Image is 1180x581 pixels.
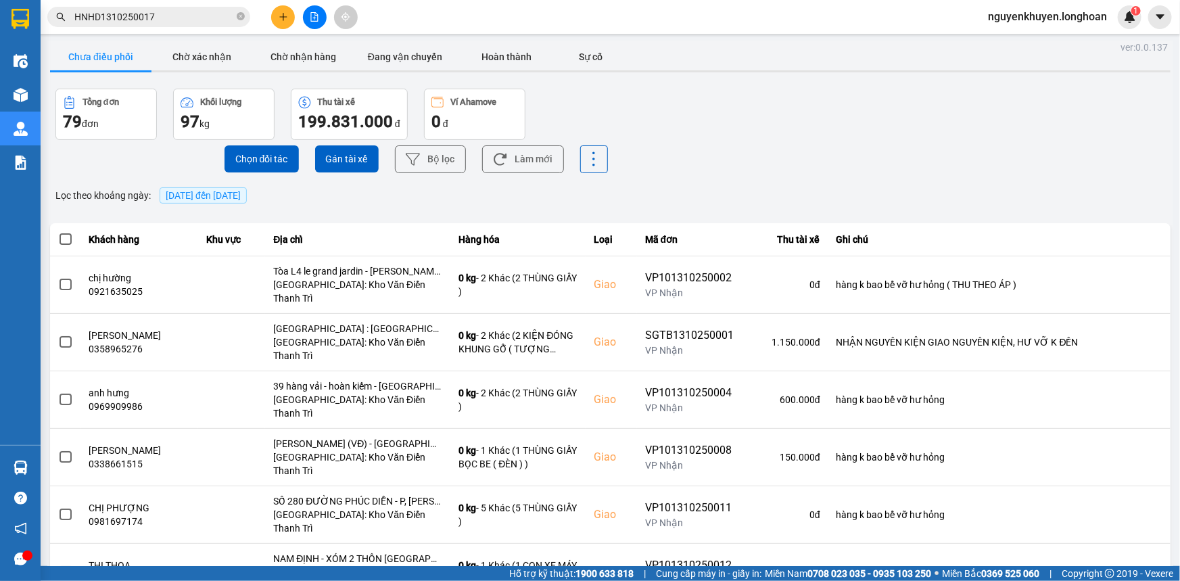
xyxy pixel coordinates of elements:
button: Bộ lọc [395,145,466,173]
div: Khối lượng [200,97,241,107]
div: 1.150.000 đ [751,335,820,349]
span: close-circle [237,11,245,24]
button: Chưa điều phối [50,43,151,70]
div: kg [181,111,267,133]
span: Gán tài xế [326,152,368,166]
div: đơn [63,111,149,133]
div: 0921635025 [89,285,191,298]
span: question-circle [14,492,27,505]
div: THỊ THOA [89,559,191,572]
div: [GEOGRAPHIC_DATA] : [GEOGRAPHIC_DATA], xã [GEOGRAPHIC_DATA], huyện [GEOGRAPHIC_DATA], [GEOGRAPHIC... [273,322,442,335]
div: VP101310250004 [645,385,734,401]
div: [PERSON_NAME] [89,444,191,457]
div: VP Nhận [645,516,734,530]
span: close-circle [237,12,245,20]
button: Khối lượng97kg [173,89,275,140]
div: Giao [594,277,629,293]
div: VP Nhận [645,344,734,357]
span: Hỗ trợ kỹ thuật: [509,566,634,581]
span: Chọn đối tác [235,152,288,166]
img: warehouse-icon [14,88,28,102]
span: 0 kg [458,503,476,513]
div: 0338661515 [89,457,191,471]
input: Tìm tên, số ĐT hoặc mã đơn [74,9,234,24]
button: file-add [303,5,327,29]
div: anh hưng [89,386,191,400]
div: NHẬN NGUYÊN KIỆN GIAO NGUYÊN KIỆN, HƯ VỠ K ĐỀN [836,335,1162,349]
div: SGTB1310250001 [645,327,734,344]
div: - 2 Khác (2 THÙNG GIẤY ) [458,386,577,413]
th: Hàng hóa [450,223,586,256]
div: [GEOGRAPHIC_DATA]: Kho Văn Điển Thanh Trì [273,393,442,420]
div: - 1 Khác (1 THÙNG GIẤY BỌC BE ( ĐÈN ) ) [458,444,577,471]
img: icon-new-feature [1124,11,1136,23]
button: plus [271,5,295,29]
div: Tòa L4 le grand jardin - [PERSON_NAME] phúc đồng - [GEOGRAPHIC_DATA] - [GEOGRAPHIC_DATA] [273,264,442,278]
th: Ghi chú [828,223,1171,256]
div: 0 đ [751,508,820,521]
div: Giao [594,449,629,465]
span: 79 [63,112,82,131]
button: Hoàn thành [456,43,557,70]
div: [PERSON_NAME] (VĐ) - [GEOGRAPHIC_DATA]): Bến xe [GEOGRAPHIC_DATA] [273,437,442,450]
span: 15/10/2025 đến 15/10/2025 [166,190,241,201]
sup: 1 [1131,6,1141,16]
span: 0 kg [458,560,476,571]
div: VP101310250008 [645,442,734,459]
span: 1 [1133,6,1138,16]
div: VP101310250002 [645,270,734,286]
span: message [14,553,27,565]
div: CHỊ PHƯỢNG [89,501,191,515]
div: hàng k bao bể vỡ hư hỏng ( THU THEO ÁP ) [836,278,1162,292]
div: ver: 0.0.137 [1120,41,1168,54]
div: Tổng đơn [82,97,119,107]
button: Ví Ahamove0 đ [424,89,525,140]
th: Khách hàng [81,223,199,256]
div: Thu tài xế [751,231,820,248]
span: notification [14,522,27,535]
div: 0969909986 [89,400,191,413]
div: CÓ CHÌA KHÓA VÀ CAVET ĐI KÈM [836,565,1162,579]
span: Lọc theo khoảng ngày : [55,188,151,203]
div: [GEOGRAPHIC_DATA]: Kho Văn Điển Thanh Trì [273,508,442,535]
div: VP Nhận [645,401,734,415]
div: - 5 Khác (5 THÙNG GIẤY ) [458,501,577,528]
span: aim [341,12,350,22]
div: SỐ 280 ĐƯỜNG PHÚC DIỄN - P, [PERSON_NAME] - [GEOGRAPHIC_DATA] [273,494,442,508]
strong: 1900 633 818 [575,568,634,579]
button: Chọn đối tác [225,145,299,172]
button: Chờ nhận hàng [253,43,354,70]
div: hàng k bao bể vỡ hư hỏng [836,508,1162,521]
span: ⚪️ [935,571,939,576]
button: aim [334,5,358,29]
div: 0 đ [751,565,820,579]
button: Đang vận chuyển [354,43,456,70]
div: hàng k bao bể vỡ hư hỏng [836,393,1162,406]
div: Giao [594,507,629,523]
span: copyright [1105,569,1114,578]
div: 0981697174 [89,515,191,528]
th: Địa chỉ [265,223,450,256]
span: 0 kg [458,388,476,398]
div: 39 hàng vải - hoàn kiếm - [GEOGRAPHIC_DATA] [273,379,442,393]
th: Mã đơn [637,223,742,256]
div: chị hường [89,271,191,285]
button: Sự cố [557,43,625,70]
div: VP Nhận [645,459,734,472]
img: warehouse-icon [14,54,28,68]
div: VP101310250012 [645,557,734,574]
div: Giao [594,564,629,580]
div: 0358965276 [89,342,191,356]
span: 0 kg [458,273,476,283]
span: caret-down [1154,11,1166,23]
button: Tổng đơn79đơn [55,89,157,140]
img: warehouse-icon [14,122,28,136]
th: Khu vực [198,223,265,256]
span: Cung cấp máy in - giấy in: [656,566,761,581]
div: [PERSON_NAME] [89,329,191,342]
span: | [644,566,646,581]
th: Loại [586,223,637,256]
span: | [1049,566,1052,581]
div: - 2 Khác (2 KIỆN ĐÓNG KHUNG GỖ ( TƯỢNG [DEMOGRAPHIC_DATA] GỬI )) [458,329,577,356]
strong: 0708 023 035 - 0935 103 250 [807,568,931,579]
